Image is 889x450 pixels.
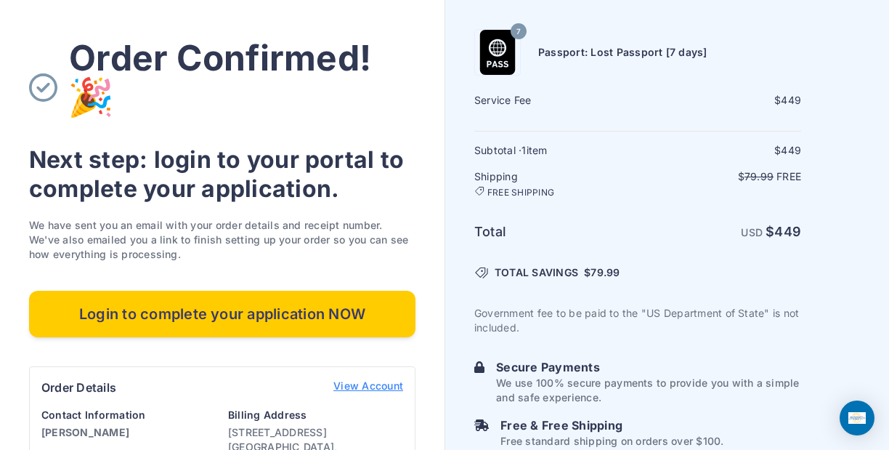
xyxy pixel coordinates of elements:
[538,45,707,60] h6: Passport: Lost Passport [7 days]
[781,144,801,156] span: 449
[495,265,578,280] span: TOTAL SAVINGS
[840,401,874,435] div: Open Intercom Messenger
[69,76,113,134] img: order-complete-party.svg
[500,434,723,449] p: Free standard shipping on orders over $100.
[774,224,801,239] span: 449
[474,306,801,335] p: Government fee to be paid to the "US Department of State" is not included.
[516,23,521,41] span: 7
[333,379,403,396] a: View Account
[29,291,415,337] a: Login to complete your application NOW
[487,187,554,198] span: FREE SHIPPING
[29,218,415,262] p: We have sent you an email with your order details and receipt number. We've also emailed you a li...
[496,358,801,376] h6: Secure Payments
[41,408,216,422] h6: Contact Information
[500,417,723,434] h6: Free & Free Shipping
[496,376,801,405] p: We use 100% secure payments to provide you with a simple and safe experience.
[228,408,403,422] h6: Billing Address
[474,143,636,158] h6: Subtotal · item
[474,169,636,198] h6: Shipping
[639,93,801,108] div: $
[29,145,415,204] h3: Next step: login to your portal to complete your application.
[639,169,801,184] p: $
[475,30,520,75] img: Passport: Lost Passport [7 days]
[590,266,620,278] span: 79.99
[41,426,129,438] strong: [PERSON_NAME]
[744,170,774,182] span: 79.99
[781,94,801,106] span: 449
[766,224,801,239] strong: $
[776,170,801,182] span: Free
[741,226,763,238] span: USD
[521,144,526,156] span: 1
[639,143,801,158] div: $
[474,93,636,108] h6: Service Fee
[584,265,620,280] span: $
[41,379,116,396] h6: Order Details
[474,222,636,242] h6: Total
[69,36,371,79] span: Order Confirmed!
